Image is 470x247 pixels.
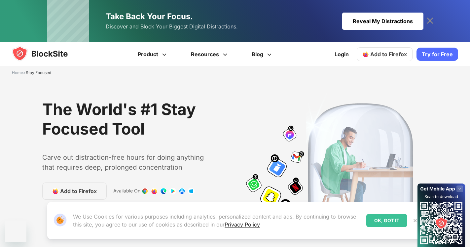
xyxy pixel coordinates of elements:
[362,51,369,58] img: firefox-icon.svg
[127,42,180,66] a: Product
[240,42,285,66] a: Blog
[411,216,419,225] button: Close
[331,46,353,62] a: Login
[42,100,213,139] h1: The World's #1 Stay Focused Tool
[370,51,407,58] span: Add to Firefox
[73,213,361,228] p: We Use Cookies for various purposes including analytics, personalized content and ads. By continu...
[5,221,26,242] iframe: Button to launch messaging window
[12,70,51,75] span: >
[60,187,97,195] span: Add to Firefox
[12,70,23,75] a: Home
[106,22,238,31] span: Discover and Block Your Biggest Digital Distractions.
[180,42,240,66] a: Resources
[366,214,407,227] div: OK, GOT IT
[357,47,413,61] a: Add to Firefox
[42,183,107,200] a: Add to Firefox
[26,70,51,75] span: Stay Focused
[416,48,458,61] a: Try for Free
[413,218,418,223] img: Close
[225,221,260,228] a: Privacy Policy
[42,152,213,178] text: Carve out distraction-free hours for doing anything that requires deep, prolonged concentration
[12,46,81,62] img: blocksite-icon.5d769676.svg
[342,13,423,30] div: Reveal My Distractions
[113,188,140,194] text: Available On
[106,12,193,21] span: Take Back Your Focus.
